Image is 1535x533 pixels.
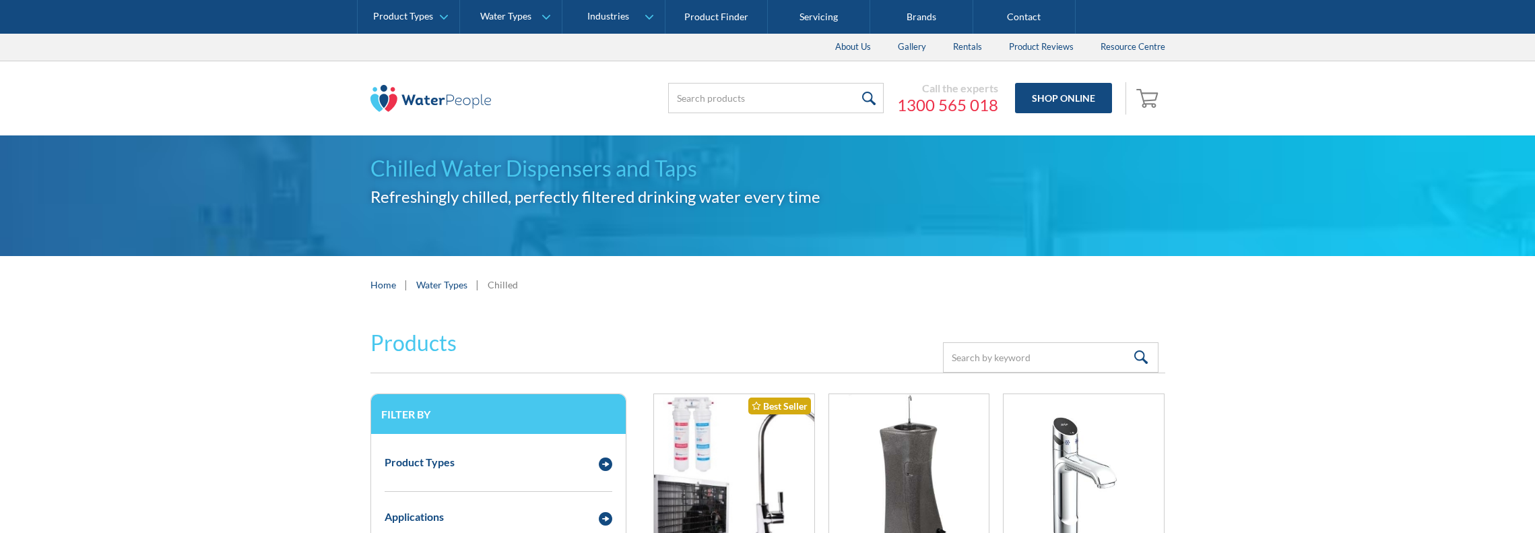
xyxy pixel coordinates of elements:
[884,34,940,61] a: Gallery
[370,185,1165,209] h2: Refreshingly chilled, perfectly filtered drinking water every time
[822,34,884,61] a: About Us
[897,82,998,95] div: Call the experts
[385,454,455,470] div: Product Types
[416,278,467,292] a: Water Types
[373,11,433,22] div: Product Types
[1136,87,1162,108] img: shopping cart
[370,85,492,112] img: The Water People
[587,11,629,22] div: Industries
[668,83,884,113] input: Search products
[748,398,811,414] div: Best Seller
[1015,83,1112,113] a: Shop Online
[370,327,457,359] h2: Products
[403,276,410,292] div: |
[474,276,481,292] div: |
[995,34,1087,61] a: Product Reviews
[943,342,1158,373] input: Search by keyword
[488,278,518,292] div: Chilled
[897,95,998,115] a: 1300 565 018
[385,509,444,525] div: Applications
[480,11,531,22] div: Water Types
[1133,82,1165,115] a: Open empty cart
[370,278,396,292] a: Home
[940,34,995,61] a: Rentals
[381,408,616,420] h3: Filter by
[370,152,1165,185] h1: Chilled Water Dispensers and Taps
[1087,34,1179,61] a: Resource Centre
